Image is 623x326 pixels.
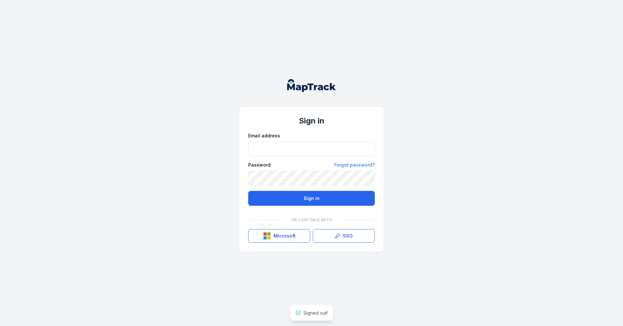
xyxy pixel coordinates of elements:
[248,214,375,227] div: Or continue with
[248,162,271,168] label: Password
[248,229,310,243] button: Microsoft
[277,79,346,92] nav: Global
[248,133,280,139] label: Email address
[248,191,375,206] button: Sign in
[303,310,328,316] span: Signed out!
[248,116,375,126] h1: Sign in
[313,229,375,243] a: SSO
[334,162,375,168] a: Forgot password?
